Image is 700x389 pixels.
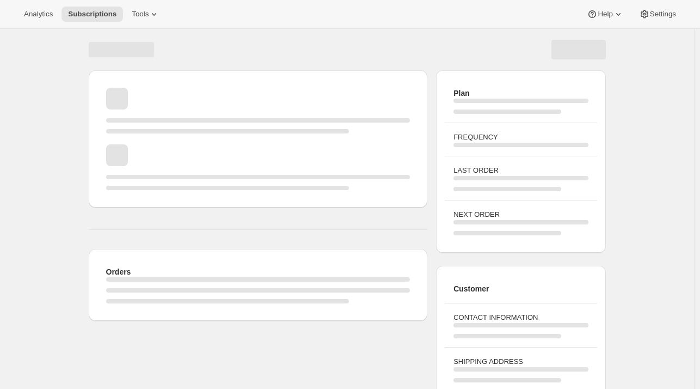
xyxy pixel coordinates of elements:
[453,283,588,294] h2: Customer
[68,10,116,19] span: Subscriptions
[453,312,588,323] h3: CONTACT INFORMATION
[453,165,588,176] h3: LAST ORDER
[125,7,166,22] button: Tools
[453,356,588,367] h3: SHIPPING ADDRESS
[453,132,588,143] h3: FREQUENCY
[598,10,612,19] span: Help
[580,7,630,22] button: Help
[453,88,588,99] h2: Plan
[453,209,588,220] h3: NEXT ORDER
[106,266,410,277] h2: Orders
[633,7,683,22] button: Settings
[17,7,59,22] button: Analytics
[650,10,676,19] span: Settings
[132,10,149,19] span: Tools
[62,7,123,22] button: Subscriptions
[24,10,53,19] span: Analytics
